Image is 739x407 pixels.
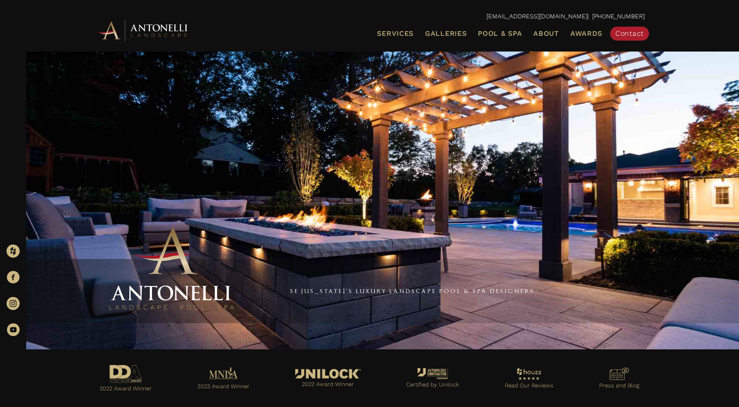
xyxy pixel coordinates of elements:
[281,367,375,392] a: Go to https://antonellilandscape.com/featured-projects/the-white-house/
[421,28,470,39] a: Galleries
[615,29,644,38] span: Contact
[478,29,522,38] span: Pool & Spa
[570,29,602,38] span: Awards
[585,366,653,393] a: Go to https://antonellilandscape.com/press-media/
[86,362,166,396] a: Go to https://antonellilandscape.com/pool-and-spa/executive-sweet/
[491,366,568,393] a: Go to https://www.houzz.com/professionals/landscape-architects-and-landscape-designers/antonelli-...
[474,28,525,39] a: Pool & Spa
[290,287,535,294] a: SE [US_STATE]'s Luxury Landscape Pool & Spa Designers
[94,11,645,22] p: | [PHONE_NUMBER]
[425,29,466,38] span: Galleries
[377,30,414,37] span: Services
[487,13,587,20] a: [EMAIL_ADDRESS][DOMAIN_NAME]
[7,245,20,258] img: Houzz
[567,28,606,39] a: Awards
[94,18,190,42] img: Antonelli Horizontal Logo
[392,366,473,393] a: Go to https://antonellilandscape.com/unilock-authorized-contractor/
[373,28,417,39] a: Services
[610,27,649,41] a: Contact
[183,365,264,394] a: Go to https://antonellilandscape.com/pool-and-spa/dont-stop-believing/
[533,30,559,37] span: About
[530,28,563,39] a: About
[106,224,237,314] img: Antonelli Stacked Logo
